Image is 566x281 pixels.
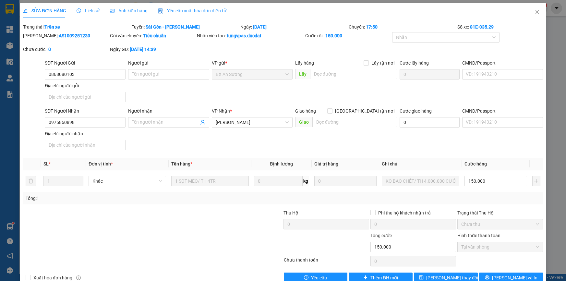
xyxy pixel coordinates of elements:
[23,46,109,53] div: Chưa cước :
[45,107,126,115] div: SĐT Người Nhận
[143,33,166,38] b: Tiêu chuẩn
[110,46,196,53] div: Ngày GD:
[89,161,113,166] span: Đơn vị tính
[283,256,370,268] div: Chưa thanh toán
[45,140,126,150] input: Địa chỉ của người nhận
[535,9,540,15] span: close
[310,69,397,79] input: Dọc đường
[366,24,378,30] b: 17:50
[77,8,81,13] span: clock-circle
[305,32,391,39] div: Cước rồi :
[369,59,397,67] span: Lấy tận nơi
[457,209,543,216] div: Trạng thái Thu Hộ
[92,176,162,186] span: Khác
[130,47,156,52] b: [DATE] 14:39
[532,176,540,186] button: plus
[370,233,392,238] span: Tổng cước
[312,117,397,127] input: Dọc đường
[457,233,500,238] label: Hình thức thanh toán
[212,59,293,67] div: VP gửi
[332,107,397,115] span: [GEOGRAPHIC_DATA] tận nơi
[295,117,312,127] span: Giao
[464,161,487,166] span: Cước hàng
[45,130,126,137] div: Địa chỉ người nhận
[457,23,544,31] div: Số xe:
[283,210,298,215] span: Thu Hộ
[376,209,433,216] span: Phí thu hộ khách nhận trả
[363,275,368,280] span: plus
[303,176,309,186] span: kg
[76,275,81,280] span: info-circle
[43,161,49,166] span: SL
[158,8,163,14] img: icon
[400,69,460,79] input: Cước lấy hàng
[128,59,209,67] div: Người gửi
[528,3,546,21] button: Close
[304,275,308,280] span: exclamation-circle
[200,120,205,125] span: user-add
[295,108,316,114] span: Giao hàng
[146,24,200,30] b: Sài Gòn - [PERSON_NAME]
[270,161,293,166] span: Định lượng
[23,32,109,39] div: [PERSON_NAME]:
[379,158,462,170] th: Ghi chú
[45,92,126,102] input: Địa chỉ của người gửi
[314,176,377,186] input: 0
[216,117,289,127] span: Lê Đại Hành
[253,24,267,30] b: [DATE]
[295,60,314,66] span: Lấy hàng
[295,69,310,79] span: Lấy
[26,176,36,186] button: delete
[325,33,342,38] b: 150.000
[110,8,148,13] span: Ảnh kiện hàng
[22,23,131,31] div: Trạng thái:
[212,108,230,114] span: VP Nhận
[400,117,460,128] input: Cước giao hàng
[110,32,196,39] div: Gói vận chuyển:
[461,242,539,252] span: Tại văn phòng
[23,8,28,13] span: edit
[110,8,114,13] span: picture
[131,23,240,31] div: Tuyến:
[400,108,432,114] label: Cước giao hàng
[26,195,219,202] div: Tổng: 1
[314,161,338,166] span: Giá trị hàng
[171,176,249,186] input: VD: Bàn, Ghế
[462,59,543,67] div: CMND/Passport
[227,33,261,38] b: tungvpas.ducdat
[45,82,126,89] div: Địa chỉ người gửi
[128,107,209,115] div: Người nhận
[485,275,489,280] span: printer
[348,23,457,31] div: Chuyến:
[45,59,126,67] div: SĐT Người Gửi
[44,24,60,30] b: Trên xe
[382,176,459,186] input: Ghi Chú
[400,60,429,66] label: Cước lấy hàng
[216,69,289,79] span: BX An Sương
[197,32,304,39] div: Nhân viên tạo:
[23,8,66,13] span: SỬA ĐƠN HÀNG
[77,8,100,13] span: Lịch sử
[171,161,192,166] span: Tên hàng
[240,23,348,31] div: Ngày:
[461,219,539,229] span: Chưa thu
[59,33,90,38] b: AS1009251230
[158,8,226,13] span: Yêu cầu xuất hóa đơn điện tử
[462,107,543,115] div: CMND/Passport
[48,47,51,52] b: 0
[419,275,424,280] span: save
[470,24,494,30] b: 81E-035.29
